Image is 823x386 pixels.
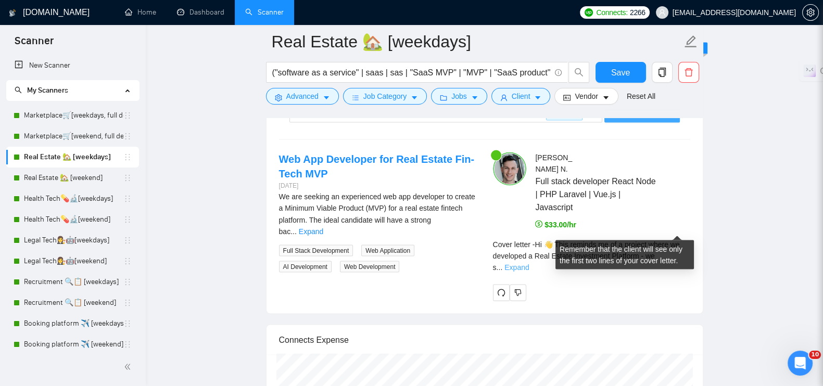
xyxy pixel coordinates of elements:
a: Health Tech💊🔬[weekend] [24,209,123,230]
button: settingAdvancedcaret-down [266,88,339,105]
span: Jobs [451,91,467,102]
li: Recruitment 🔍📋 [weekdays] [6,272,139,292]
span: $33.00/hr [535,220,576,228]
span: bars [352,94,359,101]
div: Remember that the client will see only the first two lines of your cover letter. [493,238,690,273]
span: ... [290,227,297,235]
a: searchScanner [245,8,284,17]
li: Health Tech💊🔬[weekdays] [6,188,139,209]
span: Vendor [575,91,598,102]
a: Marketplace🛒[weekend, full description] [24,126,123,147]
li: Health Tech💊🔬[weekend] [6,209,139,230]
span: Full Stack Development [279,245,353,256]
li: Marketplace🛒[weekend, full description] [6,126,139,147]
a: Reset All [627,91,655,102]
span: dollar [535,220,542,227]
img: c1Tebym3BND9d52IcgAhOjDIggZNrr93DrArCnDDhQCo9DNa2fMdUdlKkX3cX7l7jn [493,152,526,185]
span: holder [123,153,132,161]
span: caret-down [323,94,330,101]
button: search [568,62,589,83]
span: copy [652,68,672,77]
span: caret-down [411,94,418,101]
span: Web Development [340,261,400,272]
button: dislike [510,284,526,301]
span: holder [123,215,132,224]
span: setting [275,94,282,101]
span: AI Development [279,261,332,272]
span: delete [679,68,699,77]
button: Save [596,62,646,83]
a: Recruitment 🔍📋 [weekend] [24,292,123,313]
button: setting [802,4,819,21]
li: Booking platform ✈️ [weekdays] [6,313,139,334]
a: dashboardDashboard [177,8,224,17]
span: holder [123,111,132,120]
div: Remember that the client will see only the first two lines of your cover letter. [555,240,694,269]
span: dislike [514,288,522,297]
li: Real Estate 🏡 [weekend] [6,168,139,188]
li: Real Estate 🏡 [weekdays] [6,147,139,168]
a: setting [802,8,819,17]
div: [DATE] [279,181,476,191]
span: holder [123,195,132,203]
span: folder [440,94,447,101]
li: Legal Tech👩‍⚖️🤖[weekdays] [6,230,139,251]
a: Expand [504,263,529,271]
li: New Scanner [6,55,139,76]
span: holder [123,340,132,349]
li: Recruitment 🔍📋 [weekend] [6,292,139,313]
span: New [688,44,703,52]
span: holder [123,278,132,286]
img: logo [9,5,16,21]
button: userClientcaret-down [491,88,551,105]
span: user [500,94,508,101]
span: Cover letter - Hi 👋 This reminds me of a project where we developed a Real Estate Investment Plat... [493,240,680,271]
a: Real Estate 🏡 [weekend] [24,168,123,188]
li: Marketplace🛒[weekdays, full description] [6,105,139,126]
a: Booking platform ✈️ [weekdays] [24,313,123,334]
a: Marketplace🛒[weekdays, full description] [24,105,123,126]
span: idcard [563,94,571,101]
a: Legal Tech👩‍⚖️🤖[weekend] [24,251,123,272]
button: delete [678,62,699,83]
button: barsJob Categorycaret-down [343,88,427,105]
span: setting [803,8,818,17]
span: search [569,68,589,77]
span: Advanced [286,91,319,102]
input: Search Freelance Jobs... [272,66,550,79]
span: caret-down [602,94,610,101]
span: edit [684,35,698,48]
span: [PERSON_NAME] N . [535,153,572,173]
span: Job Category [363,91,407,102]
span: holder [123,299,132,307]
li: Booking platform ✈️ [weekend] [6,334,139,355]
a: homeHome [125,8,156,17]
a: Web App Developer for Real Estate Fin-Tech MVP [279,153,475,179]
button: redo [493,284,510,301]
span: info-circle [555,69,562,76]
div: We are seeking an experienced web app developer to create a Minimum Viable Product (MVP) for a re... [279,191,476,237]
a: Legal Tech👩‍⚖️🤖[weekdays] [24,230,123,251]
span: redo [493,288,509,297]
span: Full stack developer React Node | PHP Laravel | Vue.js | Javascript [535,175,659,214]
span: caret-down [534,94,541,101]
a: New Scanner [15,55,131,76]
a: Health Tech💊🔬[weekdays] [24,188,123,209]
span: search [15,86,22,94]
span: Web Application [361,245,414,256]
span: Save [611,66,630,79]
div: Connects Expense [279,325,690,354]
span: double-left [124,362,134,372]
span: ... [497,263,503,271]
span: 10 [809,351,821,359]
span: holder [123,319,132,328]
span: holder [123,257,132,265]
span: holder [123,174,132,182]
span: Connects: [596,7,627,18]
span: Scanner [6,33,62,55]
span: Client [512,91,530,102]
span: caret-down [471,94,478,101]
a: Recruitment 🔍📋 [weekdays] [24,272,123,292]
a: Booking platform ✈️ [weekend] [24,334,123,355]
span: My Scanners [27,86,68,95]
